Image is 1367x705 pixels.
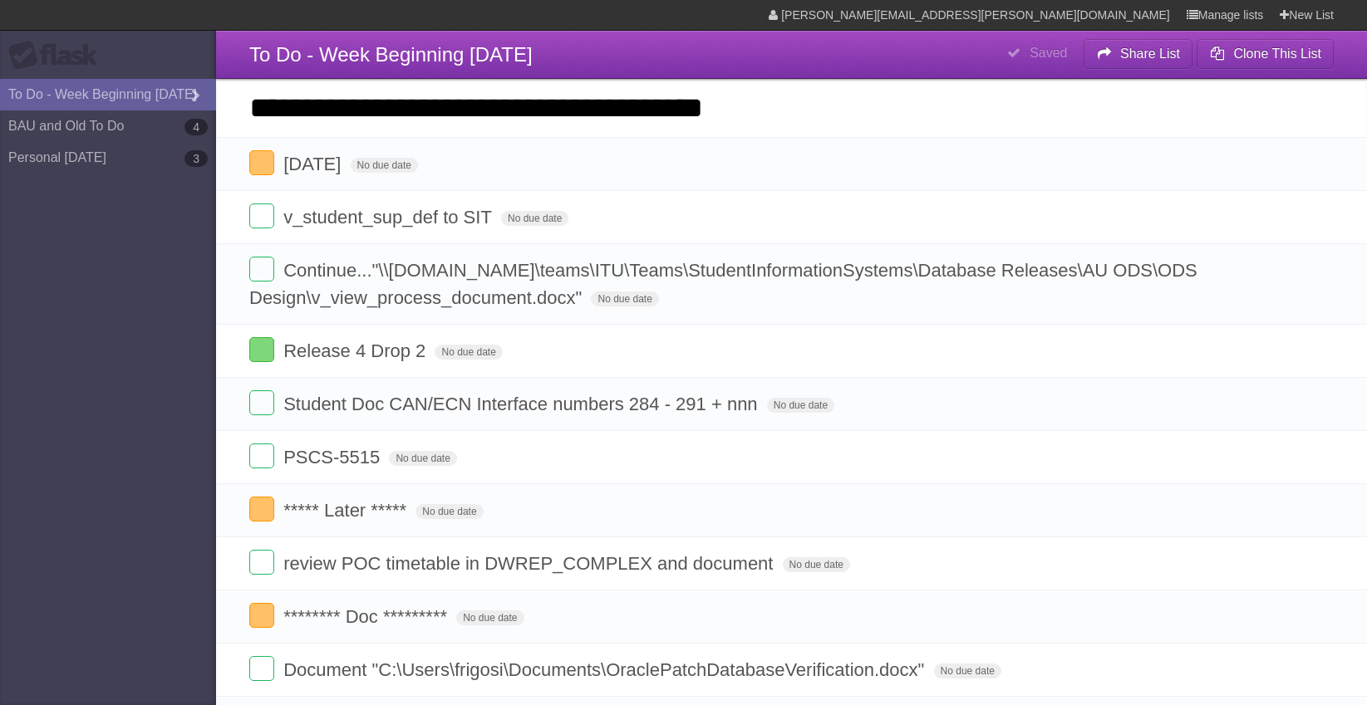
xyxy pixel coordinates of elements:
[184,119,208,135] b: 4
[249,257,274,282] label: Done
[1084,39,1193,69] button: Share List
[1197,39,1334,69] button: Clone This List
[591,291,658,306] span: No due date
[416,504,483,519] span: No due date
[283,447,384,468] span: PSCS-5515
[435,345,502,360] span: No due date
[249,337,274,362] label: Done
[249,43,533,66] span: To Do - Week Beginning [DATE]
[456,610,524,625] span: No due date
[1120,47,1180,61] b: Share List
[249,497,274,521] label: Done
[283,659,928,680] span: Document "C:\Users\frigosi\Documents\OraclePatchDatabaseVerification.docx"
[351,158,418,173] span: No due date
[501,211,568,226] span: No due date
[283,207,496,228] span: v_student_sup_def to SIT
[249,260,1197,308] span: Continue..."\\[DOMAIN_NAME]\teams\ITU\Teams\StudentInformationSystems\Database Releases\AU ODS\OD...
[249,150,274,175] label: Done
[389,451,456,466] span: No due date
[934,663,1001,678] span: No due date
[8,41,108,71] div: Flask
[1030,46,1067,60] b: Saved
[283,154,345,174] span: [DATE]
[283,394,761,414] span: Student Doc CAN/ECN Interface numbers 284 - 291 + nnn
[249,550,274,575] label: Done
[1233,47,1321,61] b: Clone This List
[767,398,834,413] span: No due date
[249,443,274,468] label: Done
[249,603,274,628] label: Done
[283,553,777,574] span: review POC timetable in DWREP_COMPLEX and document
[283,340,430,361] span: Release 4 Drop 2
[783,557,850,572] span: No due date
[249,203,274,228] label: Done
[249,656,274,681] label: Done
[184,150,208,167] b: 3
[249,390,274,415] label: Done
